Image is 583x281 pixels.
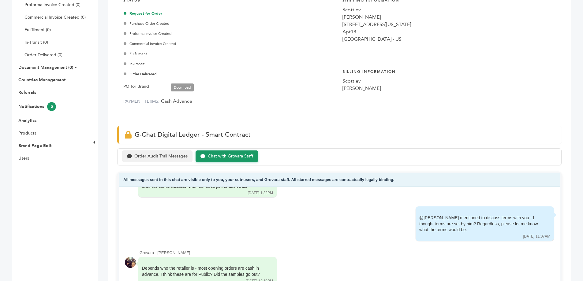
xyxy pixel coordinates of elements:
[18,118,36,124] a: Analytics
[342,65,555,77] h4: Billing Information
[18,90,36,95] a: Referrals
[18,155,29,161] a: Users
[24,39,48,45] a: In-Transit (0)
[123,83,149,90] label: PO for Brand
[342,21,555,28] div: [STREET_ADDRESS][US_STATE]
[161,98,192,105] span: Cash Advance
[342,6,555,13] div: Scottlev
[248,190,273,196] div: [DATE] 1:32PM
[18,77,65,83] a: Countries Management
[18,104,56,109] a: Notifications5
[342,35,555,43] div: [GEOGRAPHIC_DATA] - US
[140,250,554,256] div: Grovara - [PERSON_NAME]
[119,173,560,187] div: All messages sent in this chat are visible only to you, your sub-users, and Grovara staff. All st...
[18,130,36,136] a: Products
[18,65,73,70] a: Document Management (0)
[24,52,62,58] a: Order Delivered (0)
[47,102,56,111] span: 5
[125,31,336,36] div: Proforma Invoice Created
[125,41,336,46] div: Commercial Invoice Created
[125,61,336,67] div: In-Transit
[18,143,51,149] a: Brand Page Edit
[125,71,336,77] div: Order Delivered
[125,51,336,57] div: Fulfillment
[125,21,336,26] div: Purchase Order Created
[523,234,550,239] div: [DATE] 11:07AM
[342,77,555,85] div: Scottlev
[342,28,555,35] div: Apt18
[419,215,542,233] div: @[PERSON_NAME] mentioned to discuss terms with you - I thought terms are set by him? Regardless, ...
[125,11,336,16] div: Request for Order
[123,98,160,104] label: PAYMENT TERMS:
[342,85,555,92] div: [PERSON_NAME]
[134,154,188,159] div: Order Audit Trail Messages
[171,83,194,91] a: Download
[24,14,86,20] a: Commercial Invoice Created (0)
[208,154,253,159] div: Chat with Grovara Staff
[24,2,80,8] a: Proforma Invoice Created (0)
[135,130,251,139] span: G-Chat Digital Ledger - Smart Contract
[342,13,555,21] div: [PERSON_NAME]
[24,27,51,33] a: Fulfillment (0)
[142,265,264,277] div: Depends who the retailer is - most opening orders are cash in advance. I think these are for Publ...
